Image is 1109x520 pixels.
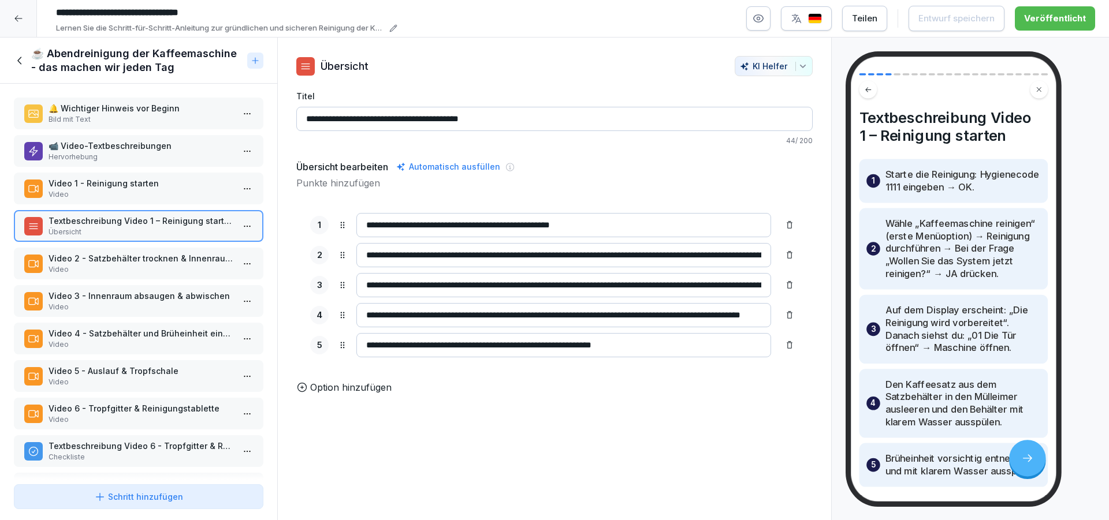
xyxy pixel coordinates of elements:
[49,140,233,152] p: 📹 Video-Textbeschreibungen
[56,23,386,34] p: Lernen Sie die Schritt-für-Schritt-Anleitung zur gründlichen und sicheren Reinigung der Kaffeemas...
[871,459,876,472] p: 5
[14,285,263,317] div: Video 3 - Innenraum absaugen & abwischenVideo
[842,6,887,31] button: Teilen
[318,219,321,232] p: 1
[317,249,322,262] p: 2
[14,248,263,279] div: Video 2 - Satzbehälter trocknen & Innenraum auspinselnVideo
[49,327,233,339] p: Video 4 - Satzbehälter und Brüheinheit einsetzen
[14,135,263,167] div: 📹 Video-TextbeschreibungenHervorhebung
[49,290,233,302] p: Video 3 - Innenraum absaugen & abwischen
[14,98,263,129] div: 🔔 Wichtiger Hinweis vor BeginnBild mit Text
[317,339,322,352] p: 5
[808,13,822,24] img: de.svg
[735,56,813,76] button: KI Helfer
[94,491,183,503] div: Schritt hinzufügen
[296,176,813,190] p: Punkte hinzufügen
[49,440,233,452] p: Textbeschreibung Video 6 - Tropfgitter & Reinigungstablette
[49,215,233,227] p: Textbeschreibung Video 1 – Reinigung starten
[49,264,233,275] p: Video
[296,90,813,102] label: Titel
[14,398,263,429] div: Video 6 - Tropfgitter & ReinigungstabletteVideo
[14,323,263,354] div: Video 4 - Satzbehälter und Brüheinheit einsetzenVideo
[885,169,1041,193] p: Starte die Reinigung: Hygienecode 1111 eingeben → OK.
[49,365,233,377] p: Video 5 - Auslauf & Tropfschale
[49,414,233,425] p: Video
[310,380,392,394] p: Option hinzufügen
[885,218,1041,280] p: Wähle „Kaffeemaschine reinigen“ (erste Menüoption) → Reinigung durchführen → Bei der Frage „Wolle...
[321,58,369,74] p: Übersicht
[296,160,388,174] h5: Übersicht bearbeiten
[317,279,322,292] p: 3
[49,177,233,189] p: Video 1 - Reinigung starten
[31,47,243,74] h1: ☕ Abendreinigung der Kaffeemaschine - das machen wir jeden Tag
[740,61,807,71] div: KI Helfer
[871,242,876,255] p: 2
[859,109,1048,145] h4: Textbeschreibung Video 1 – Reinigung starten
[49,252,233,264] p: Video 2 - Satzbehälter trocknen & Innenraum auspinseln
[14,210,263,242] div: Textbeschreibung Video 1 – Reinigung startenÜbersicht
[885,304,1041,354] p: Auf dem Display erscheint: „Die Reinigung wird vorbereitet“. Danach siehst du: „01 Die Tür öffnen...
[1015,6,1095,31] button: Veröffentlicht
[852,12,877,25] div: Teilen
[49,152,233,162] p: Hervorhebung
[918,12,995,25] div: Entwurf speichern
[49,114,233,125] p: Bild mit Text
[14,435,263,467] div: Textbeschreibung Video 6 - Tropfgitter & ReinigungstabletteCheckliste
[14,173,263,204] div: Video 1 - Reinigung startenVideo
[49,227,233,237] p: Übersicht
[870,397,876,410] p: 4
[871,323,876,336] p: 3
[14,360,263,392] div: Video 5 - Auslauf & TropfschaleVideo
[296,136,813,146] p: 44 / 200
[49,102,233,114] p: 🔔 Wichtiger Hinweis vor Beginn
[394,160,503,174] div: Automatisch ausfüllen
[909,6,1004,31] button: Entwurf speichern
[49,189,233,200] p: Video
[49,377,233,387] p: Video
[885,452,1041,477] p: Brüheinheit vorsichtig entnehmen und mit klarem Wasser ausspülen.
[317,309,322,322] p: 4
[49,339,233,350] p: Video
[885,378,1041,428] p: Den Kaffeesatz aus dem Satzbehälter in den Mülleimer ausleeren und den Behälter mit klarem Wasser...
[49,302,233,312] p: Video
[49,452,233,462] p: Checkliste
[49,402,233,414] p: Video 6 - Tropfgitter & Reinigungstablette
[872,175,874,188] p: 1
[14,484,263,509] button: Schritt hinzufügen
[1024,12,1086,25] div: Veröffentlicht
